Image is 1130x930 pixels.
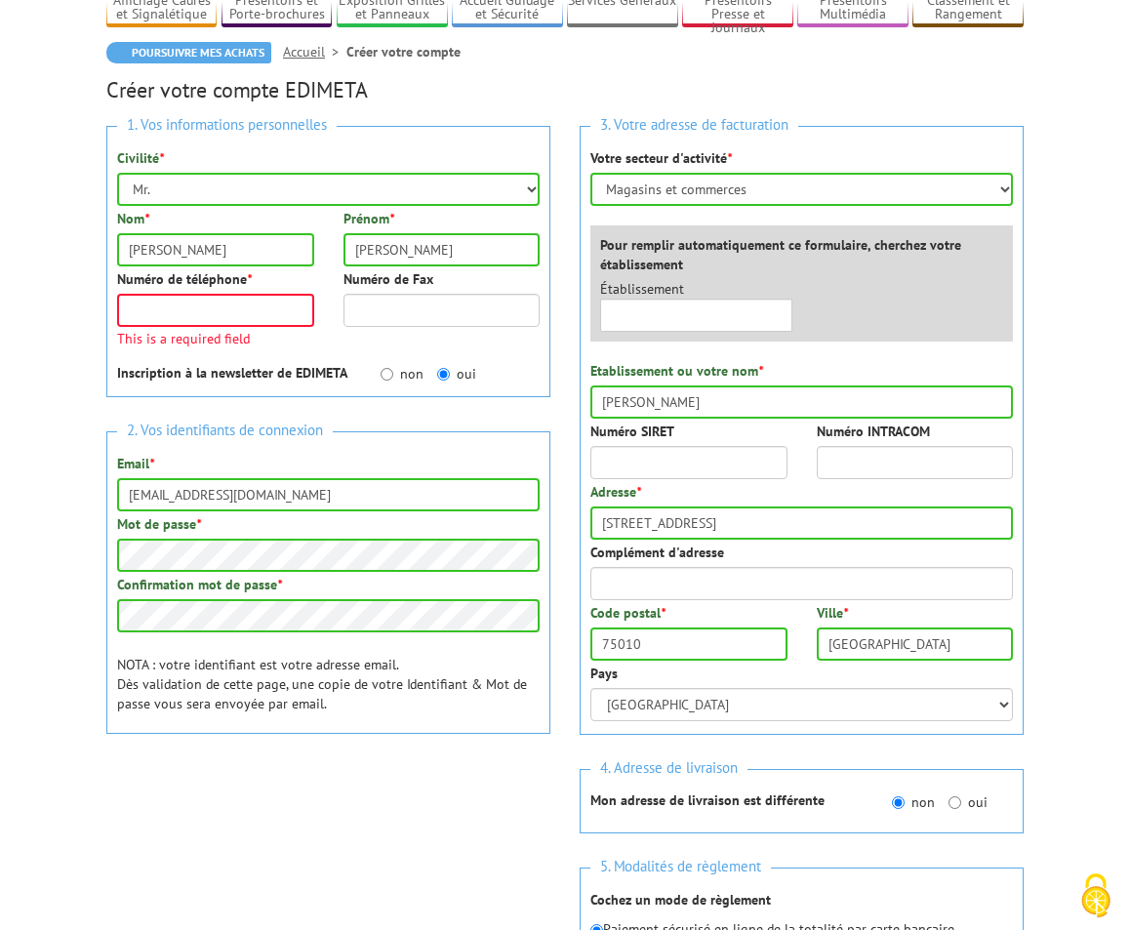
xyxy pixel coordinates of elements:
span: 1. Vos informations personnelles [117,112,337,139]
label: Pays [590,664,618,683]
label: Numéro de téléphone [117,269,252,289]
label: non [381,364,424,384]
strong: Inscription à la newsletter de EDIMETA [117,364,347,382]
span: 2. Vos identifiants de connexion [117,418,333,444]
strong: Cochez un mode de règlement [590,891,771,909]
label: Etablissement ou votre nom [590,361,763,381]
span: This is a required field [117,332,314,345]
label: Confirmation mot de passe [117,575,282,594]
label: Complément d'adresse [590,543,724,562]
label: Prénom [343,209,394,228]
strong: Mon adresse de livraison est différente [590,791,825,809]
span: 5. Modalités de règlement [590,854,771,880]
label: Code postal [590,603,666,623]
label: Votre secteur d'activité [590,148,732,168]
div: Établissement [585,279,807,332]
label: Nom [117,209,149,228]
label: Pour remplir automatiquement ce formulaire, cherchez votre établissement [600,235,1013,274]
p: NOTA : votre identifiant est votre adresse email. Dès validation de cette page, une copie de votr... [117,655,540,713]
input: oui [437,368,450,381]
span: 4. Adresse de livraison [590,755,747,782]
label: oui [948,792,988,812]
h2: Créer votre compte EDIMETA [106,78,1024,101]
label: Email [117,454,154,473]
button: Cookies (fenêtre modale) [1062,864,1130,930]
label: non [892,792,935,812]
img: Cookies (fenêtre modale) [1071,871,1120,920]
input: non [892,796,905,809]
label: Numéro de Fax [343,269,433,289]
a: Accueil [283,43,346,61]
label: Adresse [590,482,641,502]
span: 3. Votre adresse de facturation [590,112,798,139]
label: Mot de passe [117,514,201,534]
label: Ville [817,603,848,623]
label: Numéro SIRET [590,422,674,441]
label: Civilité [117,148,164,168]
input: oui [948,796,961,809]
li: Créer votre compte [346,42,461,61]
a: Poursuivre mes achats [106,42,271,63]
label: oui [437,364,476,384]
iframe: reCAPTCHA [106,768,403,844]
input: non [381,368,393,381]
label: Numéro INTRACOM [817,422,930,441]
